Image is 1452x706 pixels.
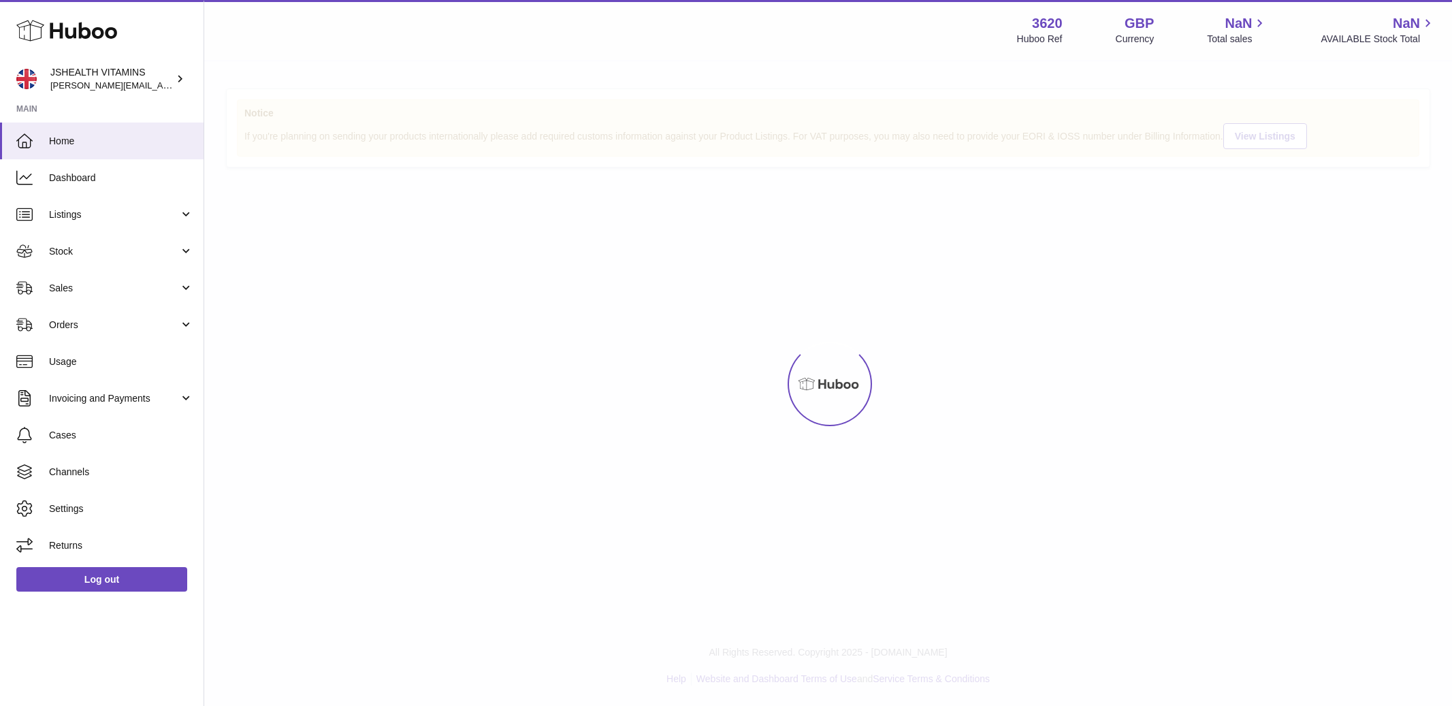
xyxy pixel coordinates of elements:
[1032,14,1063,33] strong: 3620
[16,69,37,89] img: francesca@jshealthvitamins.com
[1321,14,1436,46] a: NaN AVAILABLE Stock Total
[1125,14,1154,33] strong: GBP
[1116,33,1155,46] div: Currency
[50,80,273,91] span: [PERSON_NAME][EMAIL_ADDRESS][DOMAIN_NAME]
[1321,33,1436,46] span: AVAILABLE Stock Total
[49,282,179,295] span: Sales
[1393,14,1420,33] span: NaN
[1017,33,1063,46] div: Huboo Ref
[49,319,179,332] span: Orders
[49,355,193,368] span: Usage
[49,135,193,148] span: Home
[49,466,193,479] span: Channels
[1207,14,1268,46] a: NaN Total sales
[1225,14,1252,33] span: NaN
[49,208,179,221] span: Listings
[50,66,173,92] div: JSHEALTH VITAMINS
[49,172,193,184] span: Dashboard
[1207,33,1268,46] span: Total sales
[49,245,179,258] span: Stock
[49,392,179,405] span: Invoicing and Payments
[16,567,187,592] a: Log out
[49,429,193,442] span: Cases
[49,539,193,552] span: Returns
[49,502,193,515] span: Settings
